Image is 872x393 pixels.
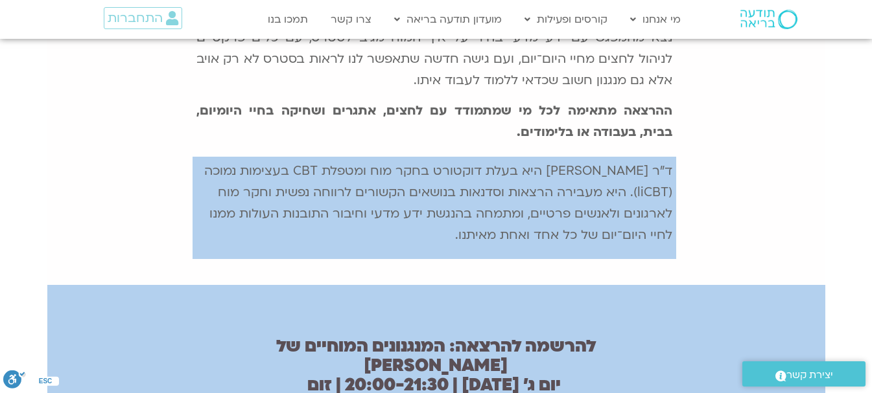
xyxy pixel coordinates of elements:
[742,361,866,387] a: יצירת קשר
[196,27,672,91] p: נצא מהמפגש עם ידע מדעי בהיר על איך המוח מגיב לסטרס, עם כלים פרקטיים לניהול לחצים מחיי היום־יום, ו...
[196,161,672,246] p: ד״ר [PERSON_NAME] היא בעלת דוקטורט בחקר מוח ומטפלת CBT בעצימות נמוכה (liCBT). היא מעבירה הרצאות ו...
[324,7,378,32] a: צרו קשר
[261,7,314,32] a: תמכו בנו
[740,10,797,29] img: תודעה בריאה
[518,7,614,32] a: קורסים ופעילות
[196,102,672,140] b: ההרצאה מתאימה לכל מי שמתמודד עם לחצים, אתגרים ושחיקה בחיי היומיום, בבית, בעבודה או בלימודים.
[104,7,182,29] a: התחברות
[786,366,833,384] span: יצירת קשר
[388,7,508,32] a: מועדון תודעה בריאה
[108,11,163,25] span: התחברות
[624,7,687,32] a: מי אנחנו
